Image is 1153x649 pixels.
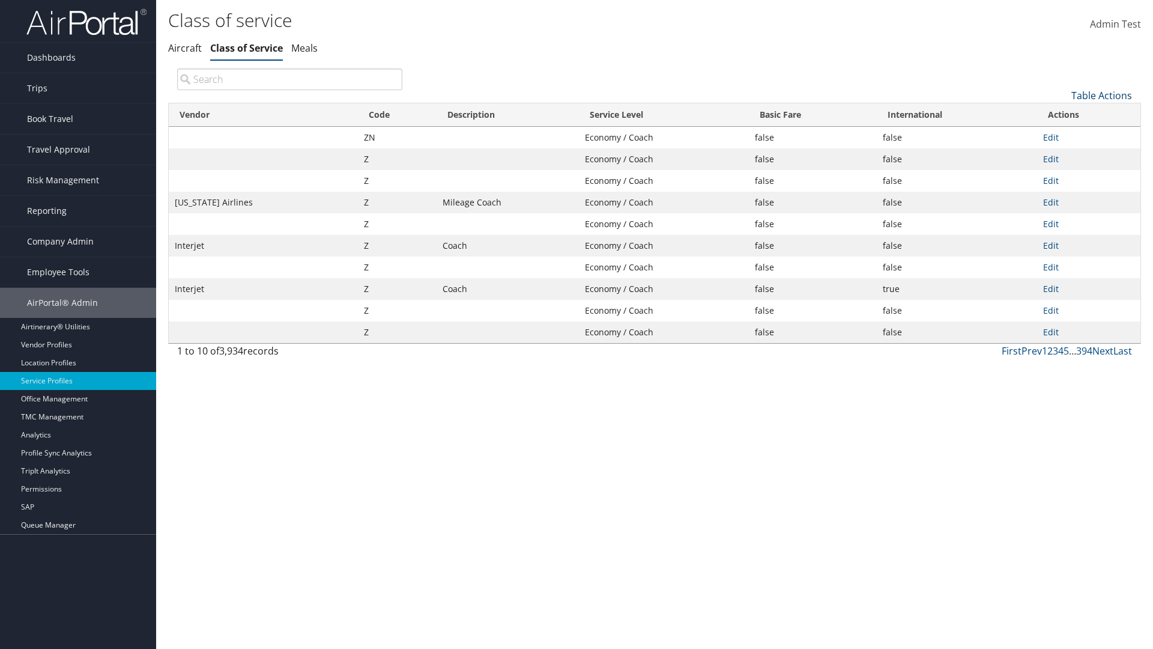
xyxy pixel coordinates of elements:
td: false [749,235,877,257]
td: false [877,148,1037,170]
td: Economy / Coach [579,257,749,278]
a: Edit [1043,175,1059,186]
span: Admin Test [1090,17,1141,31]
td: false [877,170,1037,192]
a: First [1002,344,1021,358]
td: false [749,170,877,192]
td: Z [358,300,437,321]
td: false [749,148,877,170]
a: Edit [1043,240,1059,251]
span: Reporting [27,196,67,226]
td: Z [358,213,437,235]
td: Economy / Coach [579,235,749,257]
td: false [749,213,877,235]
span: Company Admin [27,227,94,257]
td: Z [358,321,437,343]
td: Economy / Coach [579,321,749,343]
td: Mileage Coach [437,192,579,213]
a: Admin Test [1090,6,1141,43]
td: false [877,321,1037,343]
a: Table Actions [1071,89,1132,102]
span: Book Travel [27,104,73,134]
th: Description: activate to sort column ascending [437,103,579,127]
td: false [749,278,877,300]
span: Risk Management [27,165,99,195]
td: false [877,192,1037,213]
th: Basic Fare: activate to sort column ascending [749,103,877,127]
td: false [877,300,1037,321]
td: false [749,300,877,321]
span: Travel Approval [27,135,90,165]
a: 1 [1042,344,1047,358]
td: Z [358,257,437,278]
td: Coach [437,235,579,257]
div: 1 to 10 of records [177,344,402,364]
a: Edit [1043,326,1059,338]
a: Prev [1021,344,1042,358]
a: 5 [1064,344,1069,358]
span: Dashboards [27,43,76,73]
span: … [1069,344,1076,358]
td: false [877,257,1037,278]
a: Class of Service [210,41,283,55]
td: true [877,278,1037,300]
td: Economy / Coach [579,278,749,300]
a: Edit [1043,305,1059,316]
td: false [749,321,877,343]
a: 3 [1053,344,1058,358]
td: false [877,127,1037,148]
td: Z [358,235,437,257]
td: Z [358,170,437,192]
a: 394 [1076,344,1092,358]
h1: Class of service [168,8,817,33]
img: airportal-logo.png [26,8,147,36]
a: Edit [1043,132,1059,143]
th: International: activate to sort column ascending [877,103,1037,127]
td: false [749,127,877,148]
td: false [877,213,1037,235]
a: Edit [1043,261,1059,273]
a: Next [1092,344,1113,358]
td: Z [358,148,437,170]
span: Employee Tools [27,257,89,287]
td: Coach [437,278,579,300]
a: Edit [1043,153,1059,165]
td: false [877,235,1037,257]
td: false [749,257,877,278]
a: 2 [1047,344,1053,358]
td: Economy / Coach [579,148,749,170]
td: false [749,192,877,213]
input: Search [177,69,402,90]
td: [US_STATE] Airlines [169,192,358,213]
td: Economy / Coach [579,170,749,192]
td: ZN [358,127,437,148]
span: AirPortal® Admin [27,288,98,318]
a: Meals [291,41,318,55]
td: Economy / Coach [579,127,749,148]
td: Economy / Coach [579,192,749,213]
span: 3,934 [219,344,243,358]
a: Edit [1043,218,1059,230]
span: Trips [27,73,47,103]
th: Actions [1037,103,1140,127]
a: Edit [1043,283,1059,294]
td: Z [358,278,437,300]
td: Z [358,192,437,213]
a: Aircraft [168,41,202,55]
td: Economy / Coach [579,213,749,235]
a: 4 [1058,344,1064,358]
th: Service Level: activate to sort column ascending [579,103,749,127]
td: Interjet [169,235,358,257]
td: Interjet [169,278,358,300]
a: Edit [1043,197,1059,208]
a: Last [1113,344,1132,358]
td: Economy / Coach [579,300,749,321]
th: Code: activate to sort column ascending [358,103,437,127]
th: Vendor: activate to sort column ascending [169,103,358,127]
